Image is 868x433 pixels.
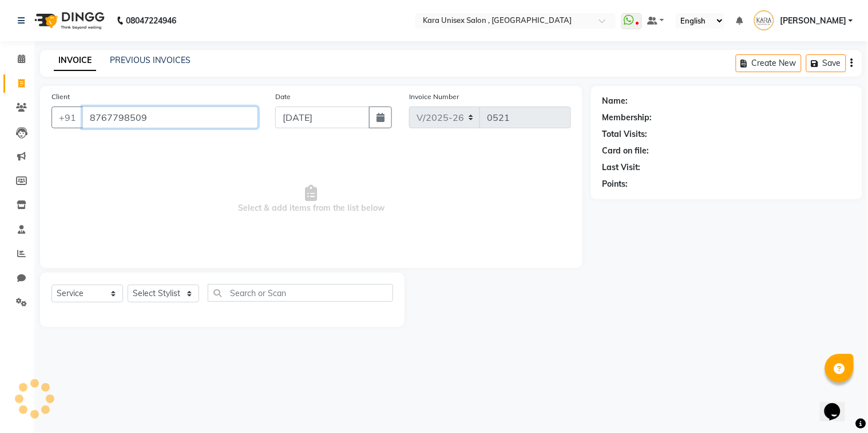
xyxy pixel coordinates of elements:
[754,10,774,30] img: Sapana
[275,92,291,102] label: Date
[603,178,628,190] div: Points:
[126,5,176,37] b: 08047224946
[110,55,191,65] a: PREVIOUS INVOICES
[51,142,571,257] span: Select & add items from the list below
[820,387,857,422] iframe: chat widget
[806,54,846,72] button: Save
[54,50,96,71] a: INVOICE
[603,112,652,124] div: Membership:
[603,95,628,107] div: Name:
[603,128,648,140] div: Total Visits:
[603,145,649,157] div: Card on file:
[51,92,70,102] label: Client
[780,15,846,27] span: [PERSON_NAME]
[51,107,84,128] button: +91
[409,92,459,102] label: Invoice Number
[603,162,641,174] div: Last Visit:
[82,107,258,128] input: Search by Name/Mobile/Email/Code
[29,5,108,37] img: logo
[208,284,393,302] input: Search or Scan
[736,54,802,72] button: Create New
